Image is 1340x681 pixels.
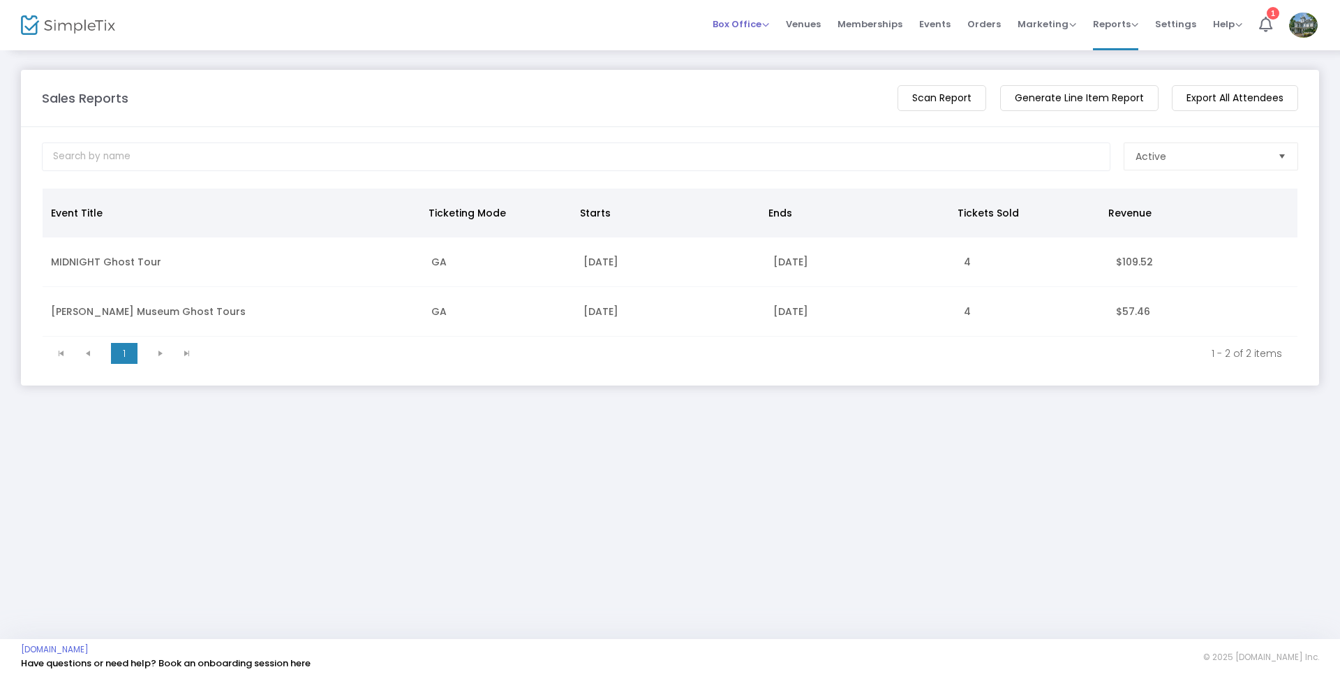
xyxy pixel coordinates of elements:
td: GA [423,237,575,287]
kendo-pager-info: 1 - 2 of 2 items [210,346,1282,360]
m-button: Generate Line Item Report [1000,85,1159,111]
span: Help [1213,17,1242,31]
a: Have questions or need help? Book an onboarding session here [21,657,311,670]
td: [DATE] [765,237,955,287]
td: [PERSON_NAME] Museum Ghost Tours [43,287,423,337]
th: Event Title [43,189,420,237]
td: GA [423,287,575,337]
m-button: Export All Attendees [1172,85,1298,111]
td: MIDNIGHT Ghost Tour [43,237,423,287]
span: Memberships [837,6,902,42]
td: 4 [955,237,1108,287]
span: Marketing [1018,17,1076,31]
span: © 2025 [DOMAIN_NAME] Inc. [1203,652,1319,663]
td: 4 [955,287,1108,337]
m-button: Scan Report [898,85,986,111]
th: Ticketing Mode [420,189,571,237]
td: [DATE] [575,287,765,337]
a: [DOMAIN_NAME] [21,644,89,655]
td: [DATE] [765,287,955,337]
td: [DATE] [575,237,765,287]
div: Data table [43,189,1297,337]
span: Events [919,6,951,42]
span: Active [1136,149,1166,163]
div: 1 [1267,7,1279,20]
td: $109.52 [1108,237,1297,287]
th: Ends [760,189,949,237]
button: Select [1272,143,1292,170]
th: Tickets Sold [949,189,1100,237]
span: Settings [1155,6,1196,42]
m-panel-title: Sales Reports [42,89,128,108]
span: Revenue [1108,206,1152,220]
td: $57.46 [1108,287,1297,337]
span: Orders [967,6,1001,42]
th: Starts [572,189,761,237]
input: Search by name [42,142,1110,171]
span: Reports [1093,17,1138,31]
span: Page 1 [111,343,137,364]
span: Box Office [713,17,769,31]
span: Venues [786,6,821,42]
